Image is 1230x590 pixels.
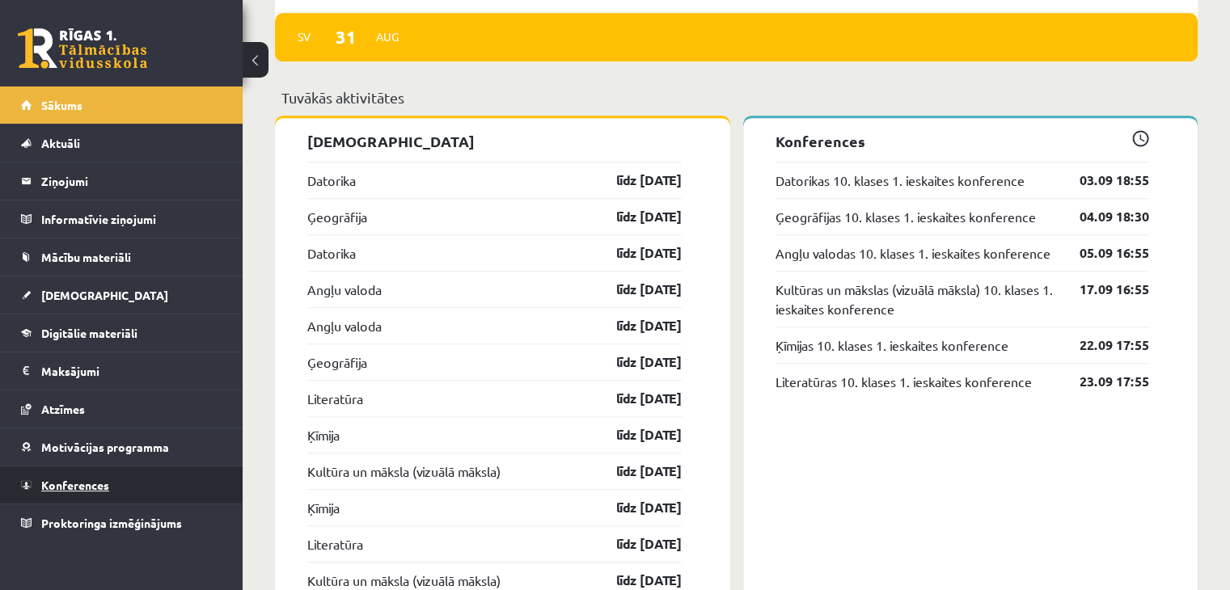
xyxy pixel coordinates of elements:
a: 17.09 16:55 [1055,280,1149,299]
a: Kultūra un māksla (vizuālā māksla) [307,461,501,481]
a: Ziņojumi [21,162,222,200]
a: līdz [DATE] [588,316,682,335]
a: līdz [DATE] [588,243,682,263]
span: Sv [287,24,321,49]
a: Konferences [21,466,222,504]
span: Konferences [41,478,109,492]
a: līdz [DATE] [588,389,682,408]
p: Tuvākās aktivitātes [281,86,1191,108]
a: Aktuāli [21,124,222,162]
a: Literatūra [307,389,363,408]
a: Motivācijas programma [21,428,222,466]
span: Digitālie materiāli [41,326,137,340]
a: Kultūras un mākslas (vizuālā māksla) 10. klases 1. ieskaites konference [776,280,1056,318]
a: Literatūra [307,534,363,554]
a: Ķīmija [307,425,340,445]
a: Proktoringa izmēģinājums [21,504,222,542]
a: Datorika [307,171,356,190]
a: līdz [DATE] [588,171,682,190]
a: 23.09 17:55 [1055,372,1149,391]
a: līdz [DATE] [588,352,682,372]
a: Ģeogrāfija [307,352,367,372]
a: Angļu valodas 10. klases 1. ieskaites konference [776,243,1050,263]
legend: Informatīvie ziņojumi [41,200,222,238]
a: 22.09 17:55 [1055,335,1149,355]
a: Atzīmes [21,390,222,428]
a: Angļu valoda [307,316,382,335]
span: Mācību materiāli [41,250,131,264]
legend: Maksājumi [41,352,222,390]
span: Atzīmes [41,402,85,416]
p: [DEMOGRAPHIC_DATA] [307,130,682,152]
legend: Ziņojumi [41,162,222,200]
a: līdz [DATE] [588,498,682,517]
a: Sākums [21,86,222,124]
a: Datorika [307,243,356,263]
a: līdz [DATE] [588,280,682,299]
a: [DEMOGRAPHIC_DATA] [21,276,222,314]
a: līdz [DATE] [588,207,682,226]
span: Sākums [41,98,82,112]
span: [DEMOGRAPHIC_DATA] [41,288,168,302]
a: Literatūras 10. klases 1. ieskaites konference [776,372,1032,391]
a: līdz [DATE] [588,534,682,554]
a: līdz [DATE] [588,425,682,445]
a: Ģeogrāfija [307,207,367,226]
a: Ķīmijas 10. klases 1. ieskaites konference [776,335,1008,355]
a: līdz [DATE] [588,571,682,590]
span: Proktoringa izmēģinājums [41,516,182,530]
a: Maksājumi [21,352,222,390]
p: Konferences [776,130,1150,152]
a: Kultūra un māksla (vizuālā māksla) [307,571,501,590]
a: 03.09 18:55 [1055,171,1149,190]
a: Ģeogrāfijas 10. klases 1. ieskaites konference [776,207,1036,226]
span: Motivācijas programma [41,440,169,454]
a: Angļu valoda [307,280,382,299]
a: līdz [DATE] [588,461,682,481]
a: Ķīmija [307,498,340,517]
a: Rīgas 1. Tālmācības vidusskola [18,28,147,69]
a: Informatīvie ziņojumi [21,200,222,238]
a: Mācību materiāli [21,238,222,276]
a: Digitālie materiāli [21,314,222,352]
span: Aktuāli [41,136,80,150]
a: Datorikas 10. klases 1. ieskaites konference [776,171,1025,190]
span: 31 [321,23,371,50]
a: 04.09 18:30 [1055,207,1149,226]
span: Aug [370,24,404,49]
a: 05.09 16:55 [1055,243,1149,263]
